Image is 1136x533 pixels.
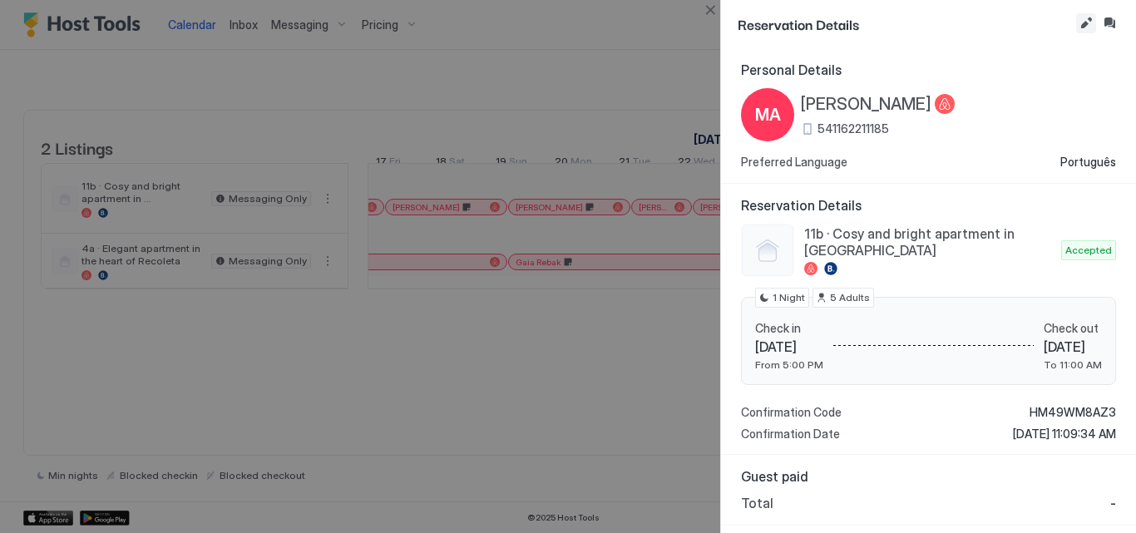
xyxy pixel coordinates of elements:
span: - [1110,495,1116,511]
span: Check out [1044,321,1102,336]
span: From 5:00 PM [755,358,823,371]
span: [PERSON_NAME] [801,94,931,115]
span: HM49WM8AZ3 [1030,405,1116,420]
span: 5 Adults [830,290,870,305]
span: Reservation Details [738,13,1073,34]
span: Check in [755,321,823,336]
span: 11b · Cosy and bright apartment in [GEOGRAPHIC_DATA] [804,225,1055,259]
span: Confirmation Code [741,405,842,420]
span: Personal Details [741,62,1116,78]
span: 1 Night [773,290,805,305]
span: 541162211185 [817,121,889,136]
button: Edit reservation [1076,13,1096,33]
span: Confirmation Date [741,427,840,442]
span: [DATE] 11:09:34 AM [1013,427,1116,442]
span: Guest paid [741,468,1116,485]
span: Reservation Details [741,197,1116,214]
span: Accepted [1065,243,1112,258]
span: Total [741,495,773,511]
span: [DATE] [755,338,823,355]
span: [DATE] [1044,338,1102,355]
button: Inbox [1099,13,1119,33]
span: To 11:00 AM [1044,358,1102,371]
span: Português [1060,155,1116,170]
span: MA [755,102,781,127]
span: Preferred Language [741,155,847,170]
